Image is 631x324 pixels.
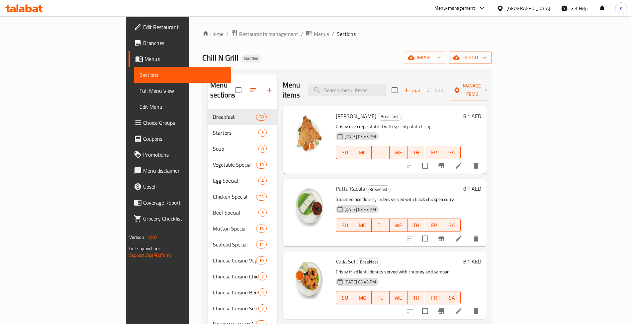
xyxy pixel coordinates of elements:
[450,80,494,100] button: Manage items
[256,113,267,121] div: items
[256,194,266,200] span: 23
[213,209,258,217] span: Beef Special
[314,30,329,38] span: Menus
[143,39,226,47] span: Branches
[213,145,258,153] span: Soup
[256,225,267,233] div: items
[143,23,226,31] span: Edit Restaurant
[143,215,226,223] span: Grocery Checklist
[208,173,277,189] div: Egg Special4
[256,257,266,264] span: 10
[213,288,258,296] span: Chinese Cuisine Beef
[129,233,145,242] span: Version:
[468,303,484,319] button: delete
[208,300,277,316] div: Chinese Cuisine Seafood7
[428,148,440,157] span: FR
[208,252,277,268] div: Chinese Cuisine Vegtable10
[143,151,226,159] span: Promotions
[463,257,481,266] h6: 8.1 AED
[392,148,405,157] span: WE
[231,83,245,97] span: Select all sections
[372,146,390,159] button: TU
[402,85,423,95] span: Add item
[213,193,256,201] span: Chicken Special
[357,221,369,230] span: MO
[337,30,356,38] span: Sections
[213,256,256,264] span: Chinese Cuisine Vegtable
[258,129,267,137] div: items
[357,148,369,157] span: MO
[455,82,489,98] span: Manage items
[357,258,381,266] span: Breakfast
[433,303,449,319] button: Branch-specific-item
[620,5,622,12] span: K
[446,293,458,303] span: SA
[241,56,261,61] span: Inactive
[390,146,407,159] button: WE
[336,256,356,266] span: Vada Set
[332,30,334,38] li: /
[129,163,231,179] a: Menu disclaimer
[434,4,475,12] div: Menu-management
[213,113,256,121] div: Breakfast
[354,291,372,304] button: MO
[129,131,231,147] a: Coupons
[258,209,267,217] div: items
[259,146,266,152] span: 8
[143,119,226,127] span: Choice Groups
[258,272,267,280] div: items
[283,80,300,100] h2: Menu items
[213,225,256,233] div: Mutton Special
[139,103,226,111] span: Edit Menu
[433,231,449,246] button: Branch-specific-item
[336,268,461,276] p: Crispy fried lentil donuts served with chutney and sambar.
[129,35,231,51] a: Branches
[245,82,261,98] span: Sort sections
[308,84,386,96] input: search
[202,30,492,38] nav: breadcrumb
[407,219,425,232] button: TH
[372,291,390,304] button: TU
[256,114,266,120] span: 20
[410,148,423,157] span: TH
[213,177,258,185] span: Egg Special
[407,146,425,159] button: TH
[446,221,458,230] span: SA
[354,146,372,159] button: MO
[259,210,266,216] span: 9
[129,251,171,259] a: Support.OpsPlatform
[231,30,298,38] a: Restaurants management
[366,185,391,193] div: Breakfast
[306,30,329,38] a: Menus
[213,129,258,137] div: Starters
[213,304,258,312] span: Chinese Cuisine Seafood
[259,130,266,136] span: 5
[259,273,266,280] span: 7
[139,71,226,79] span: Sections
[134,67,231,83] a: Sections
[410,221,423,230] span: TH
[409,54,441,62] span: import
[258,288,267,296] div: items
[208,221,277,237] div: Mutton Special16
[392,221,405,230] span: WE
[357,258,381,266] div: Breakfast
[463,184,481,193] h6: 8.1 AED
[239,30,298,38] span: Restaurants management
[410,293,423,303] span: TH
[146,233,157,242] span: 1.0.0
[129,244,160,253] span: Get support on:
[468,231,484,246] button: delete
[288,111,330,154] img: Masala Dosa
[378,113,402,121] div: Breakfast
[388,83,402,97] span: Select section
[208,141,277,157] div: Soup8
[208,157,277,173] div: Vegetable Special19
[129,211,231,227] a: Grocery Checklist
[336,195,461,204] p: Steamed rice flour cylinders served with black chickpea curry.
[463,111,481,121] h6: 8.1 AED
